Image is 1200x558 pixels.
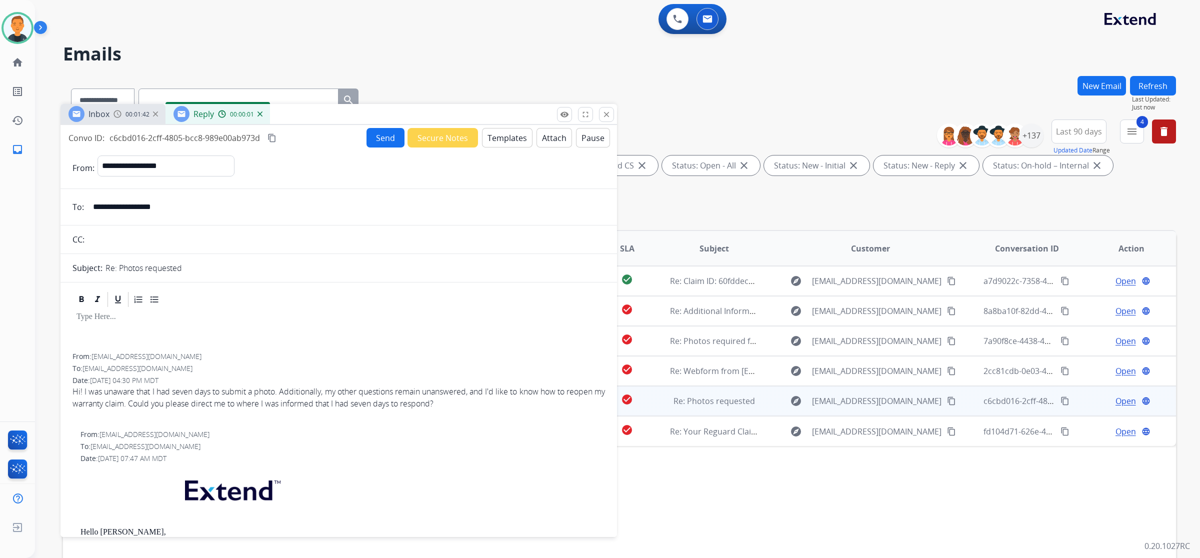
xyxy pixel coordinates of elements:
th: Action [1071,231,1176,266]
span: [DATE] 07:47 AM MDT [98,453,166,463]
mat-icon: home [11,56,23,68]
div: Italic [90,292,105,307]
span: [EMAIL_ADDRESS][DOMAIN_NAME] [812,395,941,407]
mat-icon: content_copy [947,276,956,285]
mat-icon: language [1141,306,1150,315]
div: Underline [110,292,125,307]
mat-icon: explore [790,335,802,347]
h2: Emails [63,44,1176,64]
button: Secure Notes [407,128,478,147]
button: Pause [576,128,610,147]
span: c6cbd016-2cff-4805-bcc8-989e00ab973d [109,132,260,143]
div: Bold [74,292,89,307]
mat-icon: inbox [11,143,23,155]
mat-icon: check_circle [621,303,633,315]
span: [EMAIL_ADDRESS][DOMAIN_NAME] [812,335,941,347]
span: [EMAIL_ADDRESS][DOMAIN_NAME] [812,305,941,317]
mat-icon: language [1141,336,1150,345]
p: To: [72,201,84,213]
span: Last 90 days [1056,129,1102,133]
span: fd104d71-626e-4b53-a9d1-b77bef19256e [983,426,1136,437]
span: 00:00:01 [230,110,254,118]
span: Open [1115,335,1136,347]
mat-icon: language [1141,396,1150,405]
mat-icon: content_copy [947,427,956,436]
span: Reply [193,108,214,119]
button: Templates [482,128,532,147]
mat-icon: close [847,159,859,171]
div: From: [80,429,605,439]
span: [EMAIL_ADDRESS][DOMAIN_NAME] [812,275,941,287]
span: SLA [620,242,634,254]
span: Open [1115,305,1136,317]
button: Attach [536,128,572,147]
button: 4 [1120,119,1144,143]
mat-icon: content_copy [947,336,956,345]
span: Open [1115,275,1136,287]
p: Re: Photos requested [105,262,182,274]
span: 8a8ba10f-82dd-449c-a241-2560d9c89d81 [983,305,1137,316]
mat-icon: check_circle [621,424,633,436]
span: [EMAIL_ADDRESS][DOMAIN_NAME] [99,429,209,439]
span: 7a90f8ce-4438-4022-abf6-3f7180d8cf0d [983,335,1130,346]
mat-icon: delete [1158,125,1170,137]
span: 4 [1136,116,1148,128]
span: a7d9022c-7358-4674-87fb-254daea3938d [983,275,1137,286]
mat-icon: remove_red_eye [560,110,569,119]
p: From: [72,162,94,174]
mat-icon: language [1141,366,1150,375]
span: [EMAIL_ADDRESS][DOMAIN_NAME] [90,441,200,451]
mat-icon: check_circle [621,363,633,375]
span: 00:01:42 [125,110,149,118]
div: Hi! I was unaware that I had seven days to submit a photo. Additionally, my other questions remai... [72,385,605,409]
img: extend.png [172,468,290,508]
div: To: [72,363,605,373]
div: Bullet List [147,292,162,307]
div: +137 [1019,123,1043,147]
mat-icon: history [11,114,23,126]
span: c6cbd016-2cff-4805-bcc8-989e00ab973d [983,395,1134,406]
mat-icon: explore [790,305,802,317]
span: Re: Additional Information [670,305,769,316]
button: Send [366,128,404,147]
mat-icon: content_copy [1060,306,1069,315]
mat-icon: search [342,94,354,106]
mat-icon: fullscreen [581,110,590,119]
mat-icon: explore [790,425,802,437]
span: Re: Claim ID: 60fddecc-3afa-4f84-a363-2c6c57e1f51a [670,275,863,286]
span: Last Updated: [1132,95,1176,103]
mat-icon: close [1091,159,1103,171]
mat-icon: content_copy [947,366,956,375]
span: Conversation ID [995,242,1059,254]
mat-icon: content_copy [1060,427,1069,436]
mat-icon: content_copy [1060,396,1069,405]
div: Date: [72,375,605,385]
button: New Email [1077,76,1126,95]
div: Status: On-hold – Internal [983,155,1113,175]
span: [EMAIL_ADDRESS][DOMAIN_NAME] [91,351,201,361]
p: Subject: [72,262,102,274]
div: Ordered List [131,292,146,307]
mat-icon: close [957,159,969,171]
p: CC: [72,233,84,245]
mat-icon: explore [790,275,802,287]
p: Hello [PERSON_NAME], [80,527,605,536]
mat-icon: explore [790,395,802,407]
div: Status: New - Reply [873,155,979,175]
span: [EMAIL_ADDRESS][DOMAIN_NAME] [82,363,192,373]
p: Convo ID: [68,132,104,144]
div: From: [72,351,605,361]
p: 0.20.1027RC [1144,540,1190,552]
mat-icon: close [602,110,611,119]
span: 2cc81cdb-0e03-4a5e-bb2a-84167a82858d [983,365,1138,376]
mat-icon: check_circle [621,273,633,285]
span: Re: Your Reguard Claim Update [670,426,788,437]
mat-icon: content_copy [947,396,956,405]
mat-icon: close [738,159,750,171]
span: Open [1115,365,1136,377]
mat-icon: content_copy [1060,366,1069,375]
div: Status: Open - All [662,155,760,175]
span: Open [1115,425,1136,437]
button: Last 90 days [1051,119,1106,143]
mat-icon: menu [1126,125,1138,137]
